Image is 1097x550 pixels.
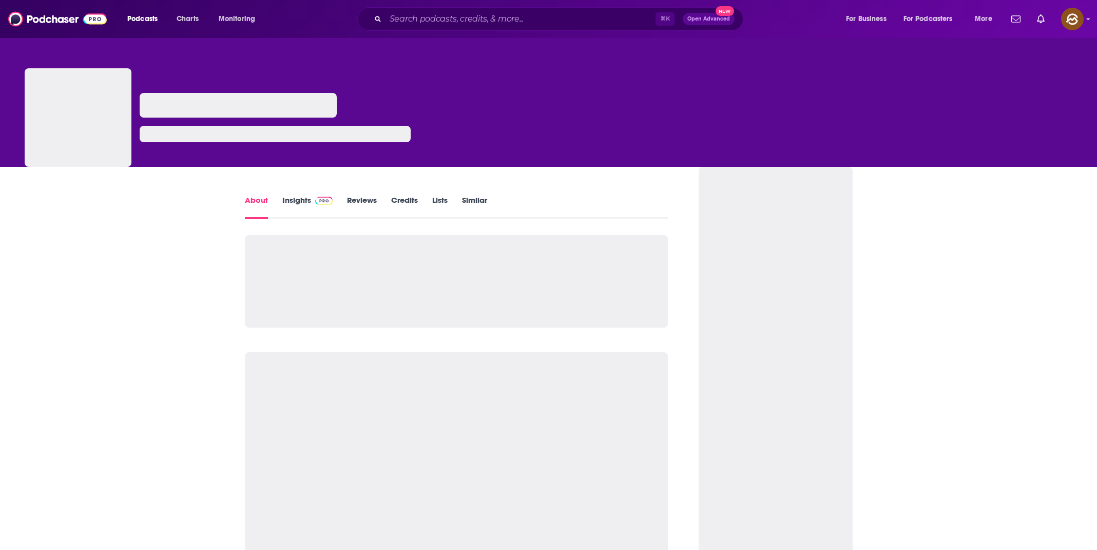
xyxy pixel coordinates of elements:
[219,12,255,26] span: Monitoring
[656,12,675,26] span: ⌘ K
[897,11,968,27] button: open menu
[1033,10,1049,28] a: Show notifications dropdown
[211,11,268,27] button: open menu
[1061,8,1084,30] span: Logged in as hey85204
[1061,8,1084,30] img: User Profile
[687,16,730,22] span: Open Advanced
[1007,10,1025,28] a: Show notifications dropdown
[245,195,268,219] a: About
[177,12,199,26] span: Charts
[462,195,487,219] a: Similar
[315,197,333,205] img: Podchaser Pro
[975,12,992,26] span: More
[1061,8,1084,30] button: Show profile menu
[716,6,734,16] span: New
[386,11,656,27] input: Search podcasts, credits, & more...
[839,11,899,27] button: open menu
[432,195,448,219] a: Lists
[120,11,171,27] button: open menu
[347,195,377,219] a: Reviews
[683,13,735,25] button: Open AdvancedNew
[391,195,418,219] a: Credits
[846,12,887,26] span: For Business
[282,195,333,219] a: InsightsPodchaser Pro
[127,12,158,26] span: Podcasts
[170,11,205,27] a: Charts
[903,12,953,26] span: For Podcasters
[968,11,1005,27] button: open menu
[8,9,107,29] img: Podchaser - Follow, Share and Rate Podcasts
[367,7,753,31] div: Search podcasts, credits, & more...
